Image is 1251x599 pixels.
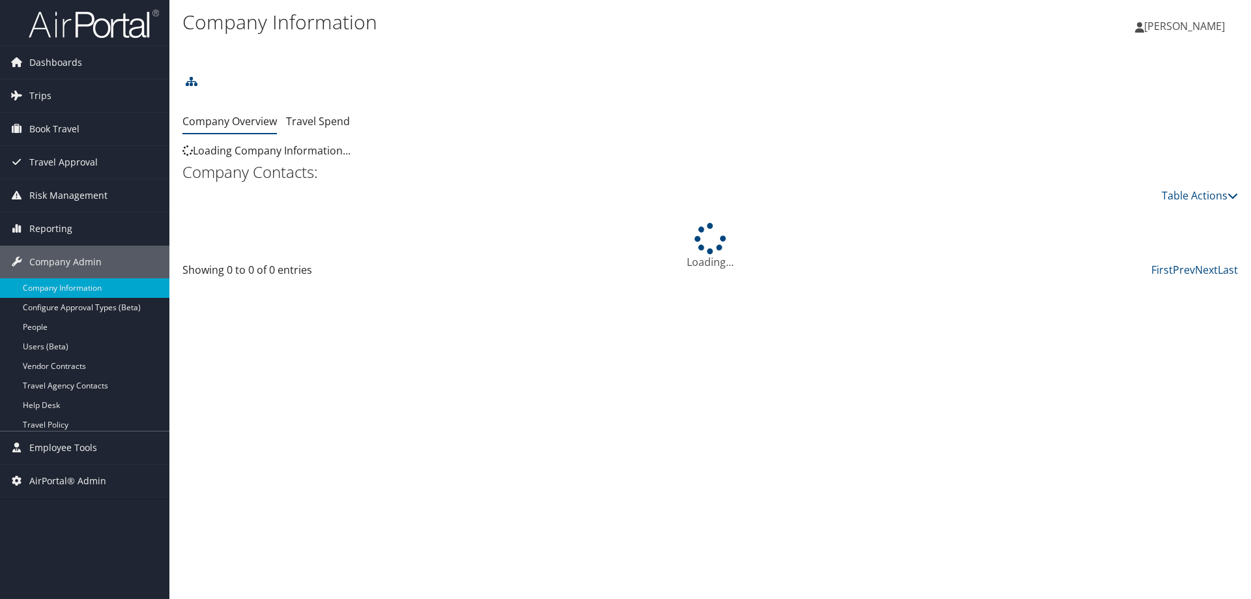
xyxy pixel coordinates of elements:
[1162,188,1238,203] a: Table Actions
[182,223,1238,270] div: Loading...
[29,212,72,245] span: Reporting
[1144,19,1225,33] span: [PERSON_NAME]
[1135,7,1238,46] a: [PERSON_NAME]
[1195,263,1218,277] a: Next
[182,161,1238,183] h2: Company Contacts:
[29,8,159,39] img: airportal-logo.png
[29,465,106,497] span: AirPortal® Admin
[29,113,79,145] span: Book Travel
[29,46,82,79] span: Dashboards
[182,114,277,128] a: Company Overview
[29,146,98,179] span: Travel Approval
[1173,263,1195,277] a: Prev
[182,8,886,36] h1: Company Information
[1218,263,1238,277] a: Last
[29,80,51,112] span: Trips
[1151,263,1173,277] a: First
[29,179,108,212] span: Risk Management
[182,262,432,284] div: Showing 0 to 0 of 0 entries
[29,431,97,464] span: Employee Tools
[286,114,350,128] a: Travel Spend
[182,143,351,158] span: Loading Company Information...
[29,246,102,278] span: Company Admin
